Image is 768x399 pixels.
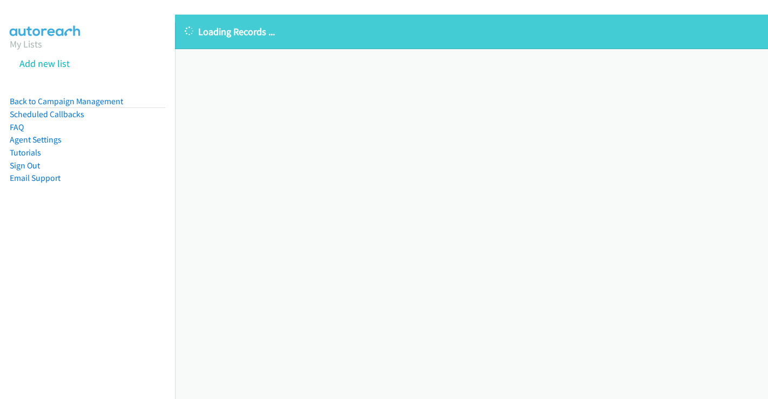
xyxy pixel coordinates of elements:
[10,173,60,183] a: Email Support
[185,24,758,39] p: Loading Records ...
[10,160,40,171] a: Sign Out
[10,122,24,132] a: FAQ
[10,96,123,106] a: Back to Campaign Management
[19,57,70,70] a: Add new list
[10,134,62,145] a: Agent Settings
[10,109,84,119] a: Scheduled Callbacks
[10,147,41,158] a: Tutorials
[10,38,42,50] a: My Lists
